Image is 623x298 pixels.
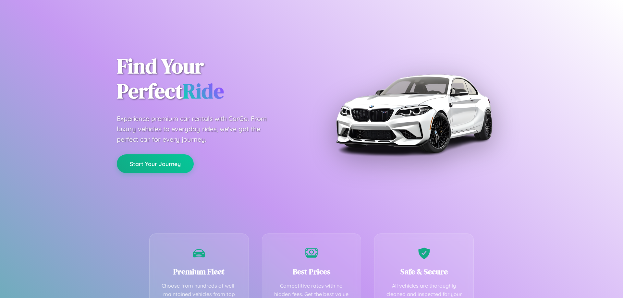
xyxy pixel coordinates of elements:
[117,54,302,104] h1: Find Your Perfect
[117,113,279,145] p: Experience premium car rentals with CarGo. From luxury vehicles to everyday rides, we've got the ...
[272,266,351,277] h3: Best Prices
[384,266,464,277] h3: Safe & Secure
[159,266,239,277] h3: Premium Fleet
[117,154,194,173] button: Start Your Journey
[333,32,495,195] img: Premium BMW car rental vehicle
[183,77,224,105] span: Ride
